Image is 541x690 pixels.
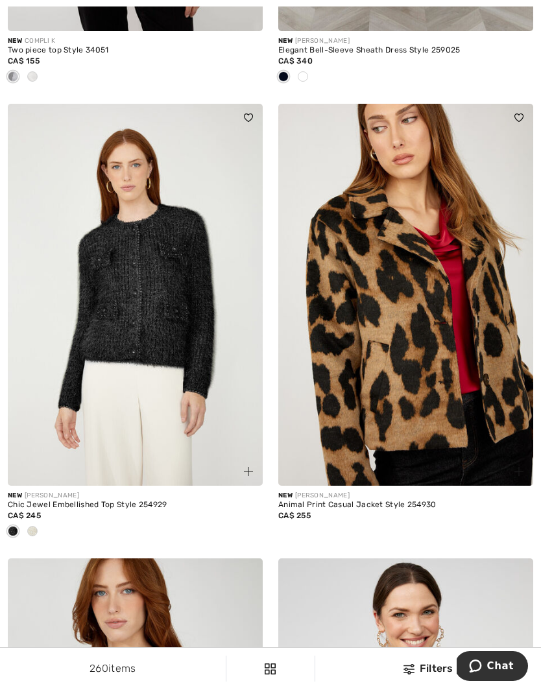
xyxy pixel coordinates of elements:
img: heart_black_full.svg [514,113,523,121]
div: Elegant Bell-Sleeve Sheath Dress Style 259025 [278,46,533,55]
div: Two piece top Style 34051 [8,46,263,55]
div: Animal Print Casual Jacket Style 254930 [278,501,533,510]
span: New [8,37,22,45]
div: COMPLI K [8,36,263,46]
span: New [8,492,22,499]
div: Grey [3,67,23,88]
div: Ivory/gold [23,521,42,543]
iframe: Opens a widget where you can chat to one of our agents [457,651,528,684]
div: Black [3,521,23,543]
div: Ivory [23,67,42,88]
span: CA$ 155 [8,56,40,65]
div: Midnight [274,67,293,88]
span: CA$ 340 [278,56,313,65]
span: CA$ 255 [278,511,311,520]
div: Imperial Blue [293,67,313,88]
div: [PERSON_NAME] [8,491,263,501]
img: Chic Jewel Embellished Top Style 254929. Black [8,104,263,486]
div: Chic Jewel Embellished Top Style 254929 [8,501,263,510]
img: Filters [265,663,276,674]
img: plus_v2.svg [514,467,523,476]
div: [PERSON_NAME] [278,491,533,501]
img: heart_black_full.svg [244,113,253,121]
span: CA$ 245 [8,511,41,520]
img: Animal Print Casual Jacket Style 254930. Camel/Black [278,104,533,486]
div: Filters [323,661,533,676]
span: 260 [90,662,108,674]
div: [PERSON_NAME] [278,36,533,46]
img: plus_v2.svg [244,467,253,476]
span: New [278,492,293,499]
span: New [278,37,293,45]
img: Filters [403,664,415,674]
